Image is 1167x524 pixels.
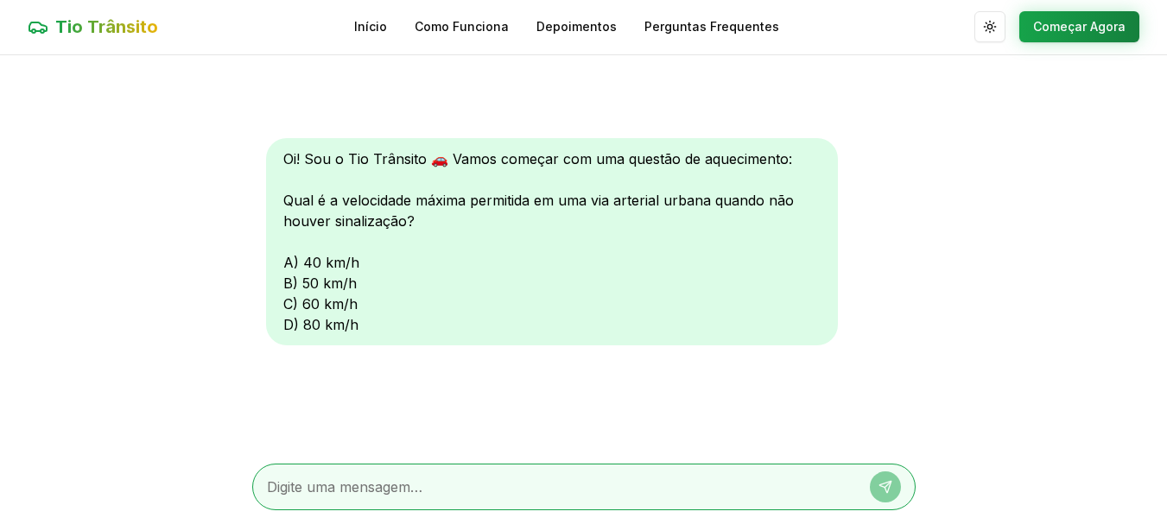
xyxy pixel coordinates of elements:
[415,18,509,35] a: Como Funciona
[354,18,387,35] a: Início
[55,15,158,39] span: Tio Trânsito
[28,15,158,39] a: Tio Trânsito
[536,18,617,35] a: Depoimentos
[1019,11,1139,42] button: Começar Agora
[266,138,838,345] div: Oi! Sou o Tio Trânsito 🚗 Vamos começar com uma questão de aquecimento: Qual é a velocidade máxima...
[644,18,779,35] a: Perguntas Frequentes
